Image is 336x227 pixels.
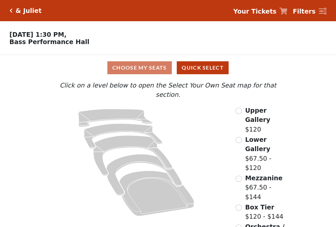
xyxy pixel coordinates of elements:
span: Box Tier [245,203,274,211]
path: Lower Gallery - Seats Available: 76 [84,124,163,148]
a: Filters [293,7,326,16]
a: Click here to go back to filters [10,8,13,13]
span: Mezzanine [245,174,282,182]
label: $67.50 - $144 [245,173,289,202]
a: Your Tickets [233,7,287,16]
button: Quick Select [177,61,229,74]
path: Upper Gallery - Seats Available: 306 [79,109,153,127]
strong: Filters [293,8,316,15]
span: Upper Gallery [245,107,270,124]
p: Click on a level below to open the Select Your Own Seat map for that section. [47,81,289,99]
label: $67.50 - $120 [245,135,289,173]
strong: Your Tickets [233,8,277,15]
span: Lower Gallery [245,136,270,153]
h5: & Juliet [16,7,42,15]
label: $120 [245,106,289,134]
label: $120 - $144 [245,202,283,221]
path: Orchestra / Parterre Circle - Seats Available: 29 [120,171,195,216]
